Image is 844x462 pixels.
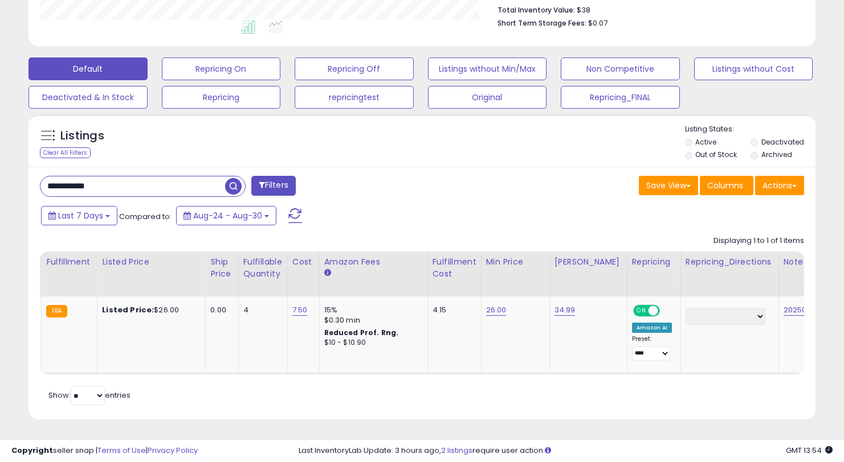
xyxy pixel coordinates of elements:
strong: Copyright [11,445,53,456]
span: Last 7 Days [58,210,103,221]
p: Listing States: [685,124,816,135]
div: Ship Price [210,256,233,280]
button: Repricing [162,86,281,109]
button: Default [28,57,148,80]
span: Columns [707,180,743,191]
button: Filters [251,176,296,196]
a: 34.99 [554,304,576,316]
li: $38 [498,2,796,16]
a: Terms of Use [97,445,146,456]
div: Repricing_Directions [686,256,774,268]
div: Amazon Fees [324,256,423,268]
div: 4 [243,305,279,315]
div: $26.00 [102,305,197,315]
div: Repricing [632,256,676,268]
div: Last InventoryLab Update: 3 hours ago, require user action. [299,445,833,456]
span: OFF [658,306,676,316]
div: Preset: [632,335,672,361]
b: Listed Price: [102,304,154,315]
button: Last 7 Days [41,206,117,225]
div: seller snap | | [11,445,198,456]
button: Listings without Min/Max [428,57,547,80]
b: Reduced Prof. Rng. [324,328,399,337]
button: Non Competitive [561,57,680,80]
small: Amazon Fees. [324,268,331,278]
a: 26.00 [486,304,507,316]
div: Min Price [486,256,545,268]
b: Short Term Storage Fees: [498,18,586,28]
button: repricingtest [295,86,414,109]
span: Aug-24 - Aug-30 [193,210,262,221]
div: Fulfillment [46,256,92,268]
label: Deactivated [761,137,804,147]
div: Cost [292,256,315,268]
div: Fulfillable Quantity [243,256,283,280]
button: Repricing On [162,57,281,80]
button: Actions [755,176,804,195]
div: [PERSON_NAME] [554,256,622,268]
div: Note [784,256,825,268]
span: Show: entries [48,390,131,401]
button: Deactivated & In Stock [28,86,148,109]
div: Displaying 1 to 1 of 1 items [713,236,804,246]
th: CSV column name: cust_attr_1_Repricing_Directions [680,251,778,296]
button: Repricing_FINAL [561,86,680,109]
a: Privacy Policy [148,445,198,456]
label: Active [695,137,716,147]
button: Original [428,86,547,109]
h5: Listings [60,128,104,144]
span: 2025-09-7 13:54 GMT [786,445,833,456]
label: Out of Stock [695,150,737,159]
div: $0.30 min [324,315,419,325]
span: $0.07 [588,18,607,28]
div: Fulfillment Cost [433,256,476,280]
a: 2 listings [441,445,472,456]
div: $10 - $10.90 [324,338,419,348]
div: 0.00 [210,305,229,315]
button: Listings without Cost [694,57,813,80]
a: 20250605 [784,304,821,316]
b: Total Inventory Value: [498,5,575,15]
span: Compared to: [119,211,172,222]
div: Clear All Filters [40,147,91,158]
button: Save View [639,176,698,195]
small: FBA [46,305,67,317]
button: Repricing Off [295,57,414,80]
div: 4.15 [433,305,472,315]
div: Listed Price [102,256,201,268]
label: Archived [761,150,792,159]
button: Columns [700,176,753,195]
div: 15% [324,305,419,315]
a: 7.50 [292,304,308,316]
button: Aug-24 - Aug-30 [176,206,276,225]
div: Amazon AI [632,323,672,333]
span: ON [634,306,649,316]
